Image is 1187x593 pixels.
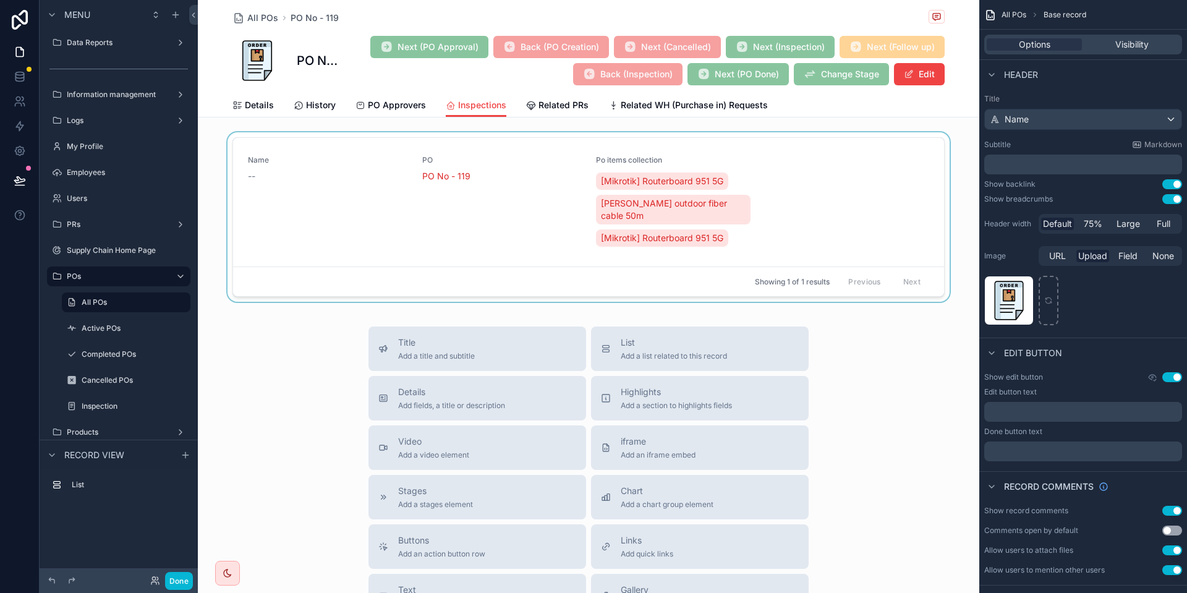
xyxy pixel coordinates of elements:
a: Employees [47,163,190,182]
span: Full [1157,218,1170,230]
span: Title [398,336,475,349]
div: Comments open by default [984,526,1078,535]
span: Add a title and subtitle [398,351,475,361]
span: Add an iframe embed [621,450,696,460]
button: TitleAdd a title and subtitle [368,326,586,371]
span: Large [1117,218,1140,230]
label: Data Reports [67,38,171,48]
span: Add a chart group element [621,500,713,510]
span: Add fields, a title or description [398,401,505,411]
label: Supply Chain Home Page [67,245,188,255]
a: Data Reports [47,33,190,53]
span: None [1152,250,1174,262]
span: Markdown [1144,140,1182,150]
span: All POs [247,12,278,24]
span: Add an action button row [398,549,485,559]
a: Cancelled POs [62,370,190,390]
span: Visibility [1115,38,1149,51]
div: Show record comments [984,506,1068,516]
label: My Profile [67,142,188,151]
div: Show breadcrumbs [984,194,1053,204]
label: Information management [67,90,171,100]
label: Employees [67,168,188,177]
a: Completed POs [62,344,190,364]
label: List [72,480,185,490]
button: Done [165,572,193,590]
div: Show backlink [984,179,1036,189]
span: Add quick links [621,549,673,559]
span: All POs [1002,10,1026,20]
span: Related PRs [538,99,589,111]
label: Subtitle [984,140,1011,150]
label: Logs [67,116,171,126]
a: All POs [232,12,278,24]
button: LinksAdd quick links [591,524,809,569]
button: StagesAdd a stages element [368,475,586,519]
span: Name [1005,113,1029,126]
span: Add a video element [398,450,469,460]
a: Details [232,94,274,119]
a: All POs [62,292,190,312]
a: Inspections [446,94,506,117]
label: Users [67,194,188,203]
a: Users [47,189,190,208]
label: All POs [82,297,183,307]
button: VideoAdd a video element [368,425,586,470]
button: ListAdd a list related to this record [591,326,809,371]
span: Base record [1044,10,1086,20]
span: Links [621,534,673,547]
label: Edit button text [984,387,1037,397]
button: Edit [894,63,945,85]
span: Details [398,386,505,398]
label: Products [67,427,171,437]
label: Completed POs [82,349,188,359]
span: Details [245,99,274,111]
div: scrollable content [984,155,1182,174]
a: History [294,94,336,119]
a: PRs [47,215,190,234]
button: Name [984,109,1182,130]
span: Video [398,435,469,448]
span: Add a list related to this record [621,351,727,361]
a: Markdown [1132,140,1182,150]
span: Record view [64,449,124,461]
div: scrollable content [40,469,198,507]
span: List [621,336,727,349]
a: Supply Chain Home Page [47,241,190,260]
span: iframe [621,435,696,448]
label: Cancelled POs [82,375,188,385]
label: Header width [984,219,1034,229]
span: Add a stages element [398,500,473,510]
span: Related WH (Purchase in) Requests [621,99,768,111]
span: PO Approvers [368,99,426,111]
span: Edit button [1004,347,1062,359]
label: POs [67,271,166,281]
span: Header [1004,69,1038,81]
label: Image [984,251,1034,261]
label: Show edit button [984,372,1043,382]
span: Highlights [621,386,732,398]
span: Menu [64,9,90,21]
button: HighlightsAdd a section to highlights fields [591,376,809,420]
a: Inspection [62,396,190,416]
span: Showing 1 of 1 results [755,277,830,287]
div: Allow users to attach files [984,545,1073,555]
a: Related WH (Purchase in) Requests [608,94,768,119]
button: ChartAdd a chart group element [591,475,809,519]
span: Upload [1078,250,1107,262]
a: My Profile [47,137,190,156]
div: Allow users to mention other users [984,565,1105,575]
div: scrollable content [984,442,1182,461]
span: History [306,99,336,111]
span: Field [1118,250,1138,262]
label: Title [984,94,1182,104]
label: PRs [67,220,171,229]
span: Stages [398,485,473,497]
span: Record comments [1004,480,1094,493]
button: DetailsAdd fields, a title or description [368,376,586,420]
a: Logs [47,111,190,130]
a: PO No - 119 [291,12,339,24]
span: 75% [1084,218,1102,230]
button: iframeAdd an iframe embed [591,425,809,470]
